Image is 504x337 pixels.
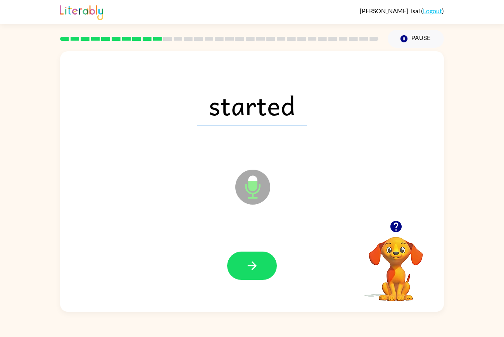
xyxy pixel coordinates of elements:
[360,7,444,14] div: ( )
[60,3,103,20] img: Literably
[423,7,442,14] a: Logout
[197,85,307,125] span: started
[388,30,444,48] button: Pause
[360,7,421,14] span: [PERSON_NAME] Tsai
[357,225,435,302] video: Your browser must support playing .mp4 files to use Literably. Please try using another browser.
